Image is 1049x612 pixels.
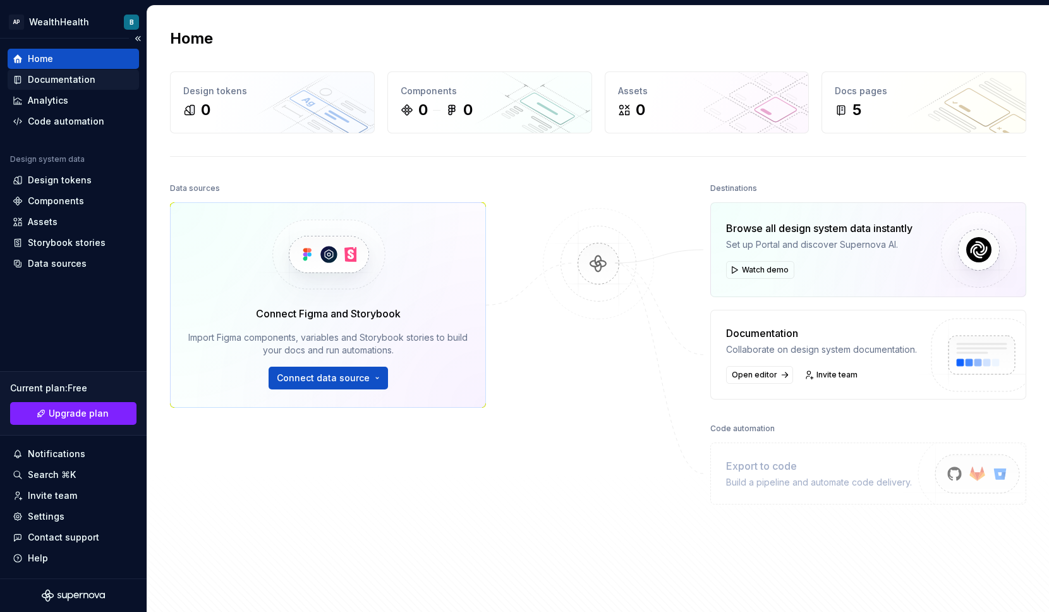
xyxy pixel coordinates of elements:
div: Home [28,52,53,65]
div: Design system data [10,154,85,164]
div: Assets [618,85,796,97]
div: Contact support [28,531,99,544]
div: Set up Portal and discover Supernova AI. [726,238,913,251]
div: Docs pages [835,85,1013,97]
a: Home [8,49,139,69]
button: Collapse sidebar [129,30,147,47]
div: Help [28,552,48,565]
div: Settings [28,510,64,523]
a: Code automation [8,111,139,132]
div: 0 [463,100,473,120]
div: 0 [201,100,210,120]
a: Invite team [8,486,139,506]
a: Open editor [726,366,793,384]
span: Upgrade plan [49,407,109,420]
button: Help [8,548,139,568]
button: Notifications [8,444,139,464]
div: Destinations [710,180,757,197]
button: Search ⌘K [8,465,139,485]
div: Import Figma components, variables and Storybook stories to build your docs and run automations. [188,331,468,357]
div: Data sources [28,257,87,270]
span: Watch demo [742,265,789,275]
a: Docs pages5 [822,71,1026,133]
div: Components [28,195,84,207]
div: Documentation [28,73,95,86]
span: Invite team [816,370,858,380]
div: WealthHealth [29,16,89,28]
a: Documentation [8,70,139,90]
div: B [130,17,134,27]
div: 0 [418,100,428,120]
div: Browse all design system data instantly [726,221,913,236]
a: Analytics [8,90,139,111]
div: AP [9,15,24,30]
button: APWealthHealthB [3,8,144,35]
div: Storybook stories [28,236,106,249]
a: Design tokens0 [170,71,375,133]
div: Collaborate on design system documentation. [726,343,917,356]
a: Components [8,191,139,211]
span: Connect data source [277,372,370,384]
div: Connect Figma and Storybook [256,306,401,321]
a: Data sources [8,254,139,274]
div: Notifications [28,448,85,460]
div: Code automation [710,420,775,438]
div: 0 [636,100,645,120]
div: Design tokens [28,174,92,187]
a: Assets0 [605,71,809,133]
a: Storybook stories [8,233,139,253]
a: Assets [8,212,139,232]
div: Export to code [726,458,912,474]
div: Search ⌘K [28,468,76,481]
a: Components00 [387,71,592,133]
div: Current plan : Free [10,382,136,395]
a: Design tokens [8,170,139,190]
a: Invite team [801,366,863,384]
a: Settings [8,506,139,527]
div: Components [401,85,579,97]
svg: Supernova Logo [42,589,105,602]
div: Build a pipeline and automate code delivery. [726,476,912,489]
div: Code automation [28,115,104,128]
div: Documentation [726,326,917,341]
a: Upgrade plan [10,402,136,425]
div: 5 [852,100,861,120]
div: Design tokens [183,85,361,97]
div: Analytics [28,94,68,107]
div: Invite team [28,489,77,502]
button: Contact support [8,527,139,548]
button: Connect data source [269,367,388,389]
h2: Home [170,28,213,49]
button: Watch demo [726,261,794,279]
span: Open editor [732,370,777,380]
div: Assets [28,216,58,228]
div: Data sources [170,180,220,197]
